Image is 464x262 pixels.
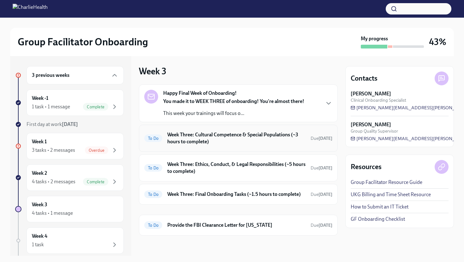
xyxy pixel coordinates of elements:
[15,89,124,116] a: Week -11 task • 1 messageComplete
[311,191,332,197] span: September 27th, 2025 10:00
[163,110,304,117] p: This week your trainings will focus o...
[311,165,332,171] span: September 29th, 2025 10:00
[318,223,332,228] strong: [DATE]
[15,196,124,222] a: Week 34 tasks • 1 message
[311,136,332,141] span: Due
[144,160,332,176] a: To DoWeek Three: Ethics, Conduct, & Legal Responsibilities (~5 hours to complete)Due[DATE]
[15,133,124,159] a: Week 13 tasks • 2 messagesOverdue
[351,74,378,83] h4: Contacts
[351,90,391,97] strong: [PERSON_NAME]
[32,138,47,145] h6: Week 1
[27,121,78,127] span: First day at work
[311,223,332,228] span: Due
[85,148,108,153] span: Overdue
[18,36,148,48] h2: Group Facilitator Onboarding
[311,222,332,228] span: October 14th, 2025 10:00
[163,90,237,97] strong: Happy Final Week of Onboarding!
[144,189,332,199] a: To DoWeek Three: Final Onboarding Tasks (~1.5 hours to complete)Due[DATE]
[32,233,47,240] h6: Week 4
[351,179,422,186] a: Group Facilitator Resource Guide
[144,166,162,170] span: To Do
[351,128,398,134] span: Group Quality Supervisor
[167,131,306,145] h6: Week Three: Cultural Competence & Special Populations (~3 hours to complete)
[62,121,78,127] strong: [DATE]
[32,103,70,110] div: 1 task • 1 message
[32,72,69,79] h6: 3 previous weeks
[361,35,388,42] strong: My progress
[351,97,406,103] span: Clinical Onboarding Specialist
[167,161,306,175] h6: Week Three: Ethics, Conduct, & Legal Responsibilities (~5 hours to complete)
[311,192,332,197] span: Due
[351,121,391,128] strong: [PERSON_NAME]
[318,192,332,197] strong: [DATE]
[27,66,124,84] div: 3 previous weeks
[32,210,73,217] div: 4 tasks • 1 message
[13,4,48,14] img: CharlieHealth
[32,241,44,248] div: 1 task
[311,165,332,171] span: Due
[32,170,47,177] h6: Week 2
[163,98,304,104] strong: You made it to WEEK THREE of onboarding! You're almost there!
[32,95,48,102] h6: Week -1
[351,216,405,223] a: GF Onboarding Checklist
[32,201,47,208] h6: Week 3
[83,105,108,109] span: Complete
[15,164,124,191] a: Week 24 tasks • 2 messagesComplete
[167,222,306,229] h6: Provide the FBI Clearance Letter for [US_STATE]
[83,179,108,184] span: Complete
[167,191,306,198] h6: Week Three: Final Onboarding Tasks (~1.5 hours to complete)
[139,65,166,77] h3: Week 3
[429,36,446,48] h3: 43%
[318,136,332,141] strong: [DATE]
[15,121,124,128] a: First day at work[DATE]
[144,223,162,228] span: To Do
[318,165,332,171] strong: [DATE]
[311,135,332,141] span: September 29th, 2025 10:00
[144,130,332,146] a: To DoWeek Three: Cultural Competence & Special Populations (~3 hours to complete)Due[DATE]
[144,220,332,230] a: To DoProvide the FBI Clearance Letter for [US_STATE]Due[DATE]
[351,191,431,198] a: UKG Billing and Time Sheet Resource
[144,136,162,141] span: To Do
[351,162,382,172] h4: Resources
[32,147,75,154] div: 3 tasks • 2 messages
[32,178,75,185] div: 4 tasks • 2 messages
[144,192,162,197] span: To Do
[351,203,408,210] a: How to Submit an IT Ticket
[15,227,124,254] a: Week 41 task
